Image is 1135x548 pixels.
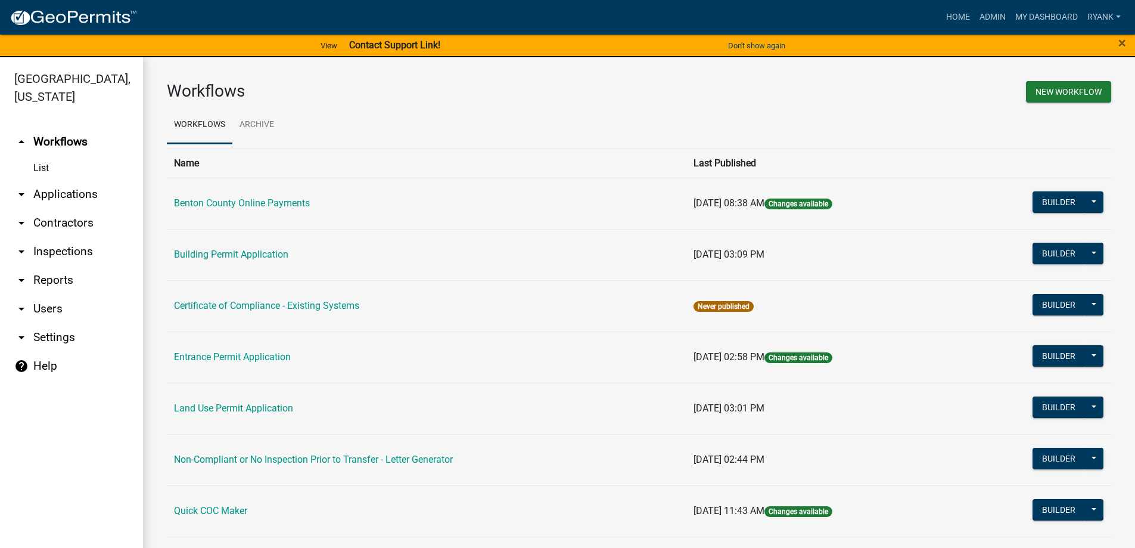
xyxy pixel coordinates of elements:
button: Don't show again [723,36,790,55]
span: [DATE] 03:09 PM [694,249,764,260]
i: arrow_drop_down [14,244,29,259]
a: RyanK [1083,6,1125,29]
button: Builder [1033,345,1085,367]
i: arrow_drop_down [14,330,29,345]
button: Builder [1033,499,1085,521]
span: × [1118,35,1126,51]
a: Non-Compliant or No Inspection Prior to Transfer - Letter Generator [174,454,453,465]
a: Benton County Online Payments [174,197,310,209]
a: View [316,36,342,55]
span: [DATE] 02:58 PM [694,351,764,363]
a: Home [941,6,975,29]
strong: Contact Support Link! [349,39,440,51]
span: [DATE] 02:44 PM [694,454,764,465]
span: Never published [694,301,754,312]
a: Admin [975,6,1010,29]
th: Last Published [686,148,958,178]
span: Changes available [764,506,832,517]
i: arrow_drop_down [14,216,29,230]
span: [DATE] 08:38 AM [694,197,764,209]
button: Close [1118,36,1126,50]
a: Certificate of Compliance - Existing Systems [174,300,359,311]
span: Changes available [764,352,832,363]
i: arrow_drop_down [14,302,29,316]
a: Quick COC Maker [174,505,247,516]
button: Builder [1033,294,1085,315]
i: arrow_drop_down [14,187,29,202]
i: help [14,359,29,373]
button: Builder [1033,191,1085,213]
i: arrow_drop_up [14,135,29,149]
a: Entrance Permit Application [174,351,291,363]
a: My Dashboard [1010,6,1083,29]
button: Builder [1033,448,1085,469]
a: Building Permit Application [174,249,288,260]
th: Name [167,148,686,178]
button: Builder [1033,243,1085,264]
a: Land Use Permit Application [174,403,293,414]
span: [DATE] 11:43 AM [694,505,764,516]
a: Workflows [167,106,232,144]
a: Archive [232,106,281,144]
span: [DATE] 03:01 PM [694,403,764,414]
i: arrow_drop_down [14,273,29,287]
button: New Workflow [1026,81,1111,103]
button: Builder [1033,397,1085,418]
h3: Workflows [167,81,630,101]
span: Changes available [764,199,832,209]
